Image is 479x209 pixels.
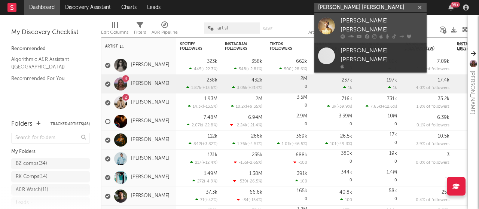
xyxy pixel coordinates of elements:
[101,19,128,40] div: Edit Columns
[437,59,449,64] div: 7.09k
[282,142,292,146] span: 1.01k
[340,134,352,139] div: 26.5k
[195,161,201,165] span: 217
[332,105,336,109] span: 3k
[16,159,47,168] div: BZ comps ( 34 )
[237,142,247,146] span: 1.76k
[270,42,296,51] div: TikTok Followers
[339,190,352,195] div: 40.8k
[192,179,217,184] div: ( )
[234,160,262,165] div: ( )
[205,198,216,202] span: +42 %
[248,179,261,184] span: -26.5 %
[327,104,352,109] div: ( )
[239,161,247,165] span: -155
[279,67,307,71] div: ( )
[360,168,397,187] div: 0
[448,4,454,10] button: 99+
[300,179,307,184] span: 100
[387,96,397,101] div: 731k
[248,142,261,146] span: -4.51 %
[206,190,217,195] div: 37.3k
[131,62,170,68] a: [PERSON_NAME]
[180,42,206,51] div: Spotify Followers
[207,59,217,64] div: 323k
[225,42,251,51] div: Instagram Followers
[236,105,246,109] span: 10.2k
[131,137,170,143] a: [PERSON_NAME]
[341,151,352,156] div: 380k
[447,153,449,157] div: 3
[248,115,262,120] div: 6.94M
[296,134,307,139] div: 369k
[203,123,216,127] span: -22.8 %
[277,141,307,146] div: ( )
[248,86,261,90] span: +214 %
[230,123,262,127] div: ( )
[101,28,128,37] div: Edit Columns
[190,160,217,165] div: ( )
[437,115,449,120] div: 6.39k
[315,168,352,187] div: 0
[231,104,262,109] div: ( )
[208,134,217,139] div: 112k
[51,122,90,126] button: Tracked Artists(45)
[416,198,449,202] span: 0.4 % of followers
[330,142,336,146] span: 101
[11,171,90,182] a: RK Comps(14)
[315,150,352,168] div: 0
[250,190,262,195] div: 66.6k
[194,67,201,71] span: 445
[193,142,201,146] span: 842
[251,134,262,139] div: 266k
[393,86,397,90] span: 1k
[298,161,307,165] span: -100
[252,153,262,157] div: 235k
[134,28,146,37] div: Filters
[131,99,170,106] a: [PERSON_NAME]
[11,147,90,156] div: My Folders
[11,133,90,144] input: Search for folders...
[345,198,352,202] span: 100
[338,142,351,146] span: -49.3 %
[204,171,217,176] div: 1.49M
[251,59,262,64] div: 358k
[263,27,272,31] button: Save
[237,197,262,202] div: ( )
[389,151,397,156] div: 19k
[204,96,217,101] div: 1.93M
[389,188,397,193] div: 58k
[188,104,217,109] div: ( )
[193,105,203,109] span: 14.3k
[366,104,397,109] div: ( )
[238,179,247,184] span: -539
[187,123,217,127] div: ( )
[204,115,217,120] div: 7.48M
[468,71,477,114] div: [PERSON_NAME]
[293,142,306,146] span: -46.5 %
[342,78,352,83] div: 237k
[186,85,217,90] div: ( )
[342,96,352,101] div: 716k
[338,105,351,109] span: -39.9 %
[200,198,204,202] span: 71
[297,171,307,176] div: 391k
[442,190,449,195] div: 257
[300,76,307,81] div: 2M
[416,142,449,146] span: 3.9 % of followers
[293,67,306,71] span: -28.6 %
[438,134,449,139] div: 10.5k
[152,19,178,40] div: A&R Pipeline
[191,86,201,90] span: 1.87k
[360,187,397,205] div: 0
[417,105,449,109] span: 1.8 % of followers
[382,105,396,109] span: +12.6 %
[325,141,352,146] div: ( )
[237,86,247,90] span: 3.05k
[388,114,397,119] div: 10M
[390,132,397,137] div: 17k
[270,93,307,112] div: 0
[438,96,449,101] div: 35.2k
[296,153,307,157] div: 688k
[251,78,262,83] div: 432k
